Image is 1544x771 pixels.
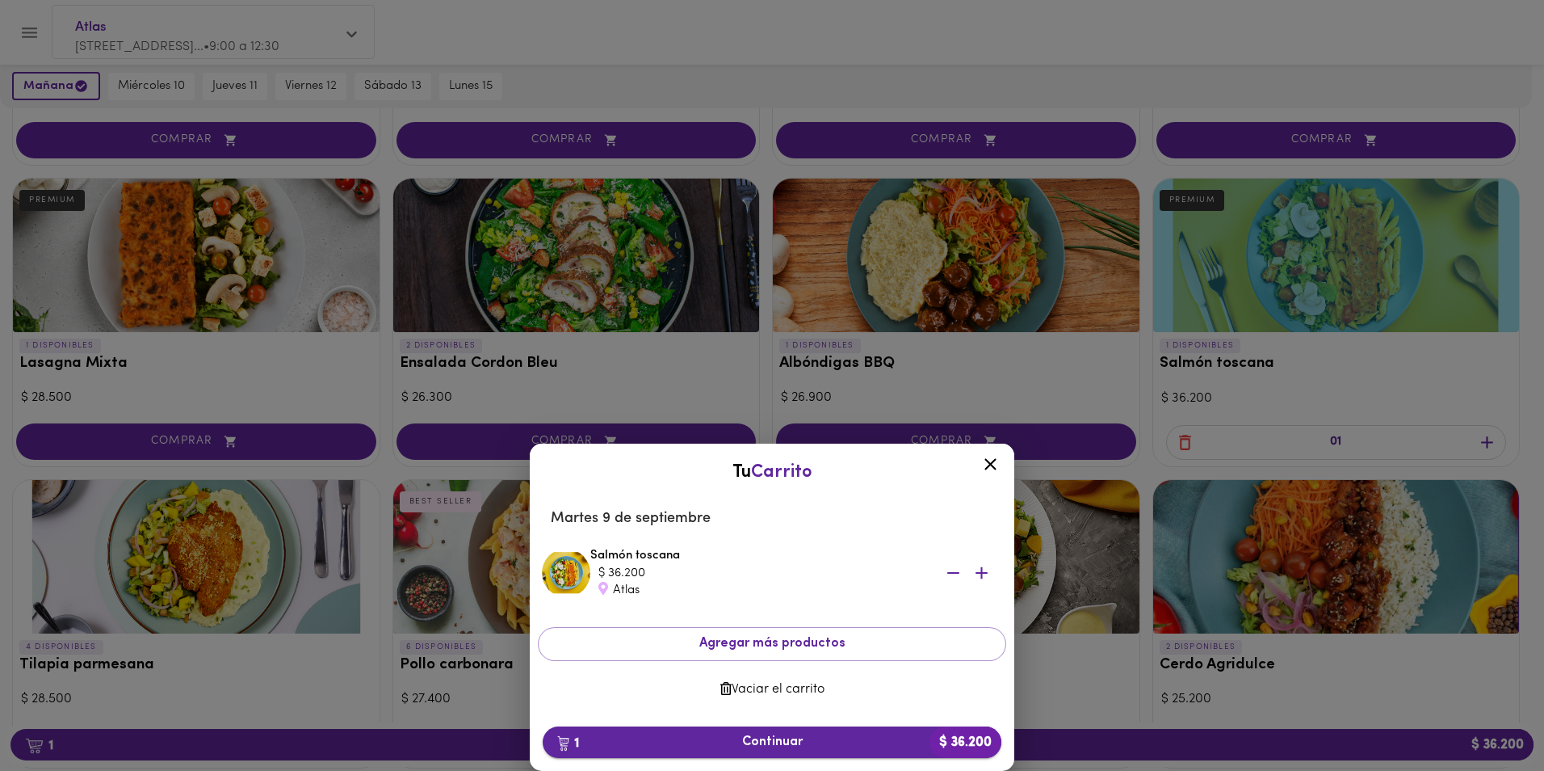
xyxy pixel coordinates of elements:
span: Carrito [751,463,812,482]
img: Salmón toscana [542,549,590,597]
div: $ 36.200 [598,565,921,582]
span: Continuar [556,735,988,750]
div: Tu [546,460,998,485]
button: Agregar más productos [538,627,1006,660]
div: Salmón toscana [590,547,1002,599]
li: Martes 9 de septiembre [538,499,1006,538]
iframe: Messagebird Livechat Widget [1450,677,1528,755]
span: Vaciar el carrito [551,682,993,697]
button: 1Continuar$ 36.200 [543,727,1001,758]
span: Agregar más productos [552,636,992,651]
img: cart.png [557,735,569,752]
button: Vaciar el carrito [538,674,1006,706]
div: Atlas [598,582,921,599]
b: $ 36.200 [929,727,1001,758]
b: 1 [548,732,589,753]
